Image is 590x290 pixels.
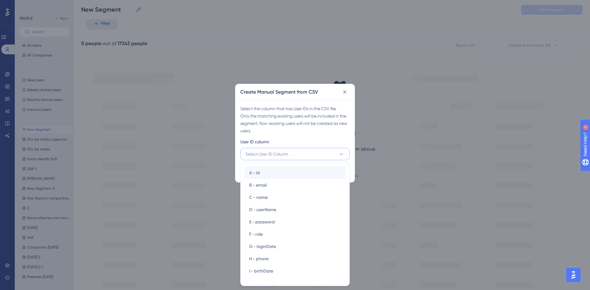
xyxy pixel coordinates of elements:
span: B - email [249,181,267,189]
span: Need Help? [14,2,38,9]
span: G - loginDate [249,243,276,250]
h2: Create Manual Segment from CSV [240,88,318,96]
iframe: UserGuiding AI Assistant Launcher [564,266,583,284]
span: E - password [249,218,275,226]
div: 1 [43,3,45,8]
span: F - role [249,230,263,238]
span: H - phone [249,255,269,262]
span: C - name [249,194,268,201]
div: Select the column that has User IDs in the CSV file. Only the matching existing users will be inc... [240,105,350,134]
span: User ID column [240,138,269,145]
span: J - createdAt [249,280,276,287]
span: Select User ID Column [246,150,288,158]
span: D - userName [249,206,276,213]
span: A - id [249,169,260,176]
span: I - birthDate [249,267,273,275]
